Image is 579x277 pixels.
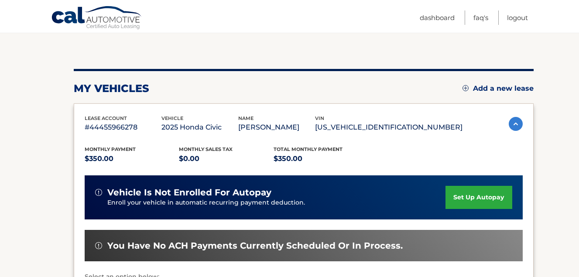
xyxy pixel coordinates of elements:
[315,121,463,133] p: [US_VEHICLE_IDENTIFICATION_NUMBER]
[179,153,274,165] p: $0.00
[95,242,102,249] img: alert-white.svg
[315,115,324,121] span: vin
[95,189,102,196] img: alert-white.svg
[238,121,315,133] p: [PERSON_NAME]
[274,153,368,165] p: $350.00
[238,115,254,121] span: name
[107,198,446,208] p: Enroll your vehicle in automatic recurring payment deduction.
[85,146,136,152] span: Monthly Payment
[85,121,161,133] p: #44455966278
[509,117,523,131] img: accordion-active.svg
[445,186,512,209] a: set up autopay
[507,10,528,25] a: Logout
[107,187,271,198] span: vehicle is not enrolled for autopay
[463,85,469,91] img: add.svg
[179,146,233,152] span: Monthly sales Tax
[74,82,149,95] h2: my vehicles
[420,10,455,25] a: Dashboard
[473,10,488,25] a: FAQ's
[463,84,534,93] a: Add a new lease
[161,121,238,133] p: 2025 Honda Civic
[85,153,179,165] p: $350.00
[85,115,127,121] span: lease account
[107,240,403,251] span: You have no ACH payments currently scheduled or in process.
[274,146,343,152] span: Total Monthly Payment
[161,115,183,121] span: vehicle
[51,6,143,31] a: Cal Automotive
